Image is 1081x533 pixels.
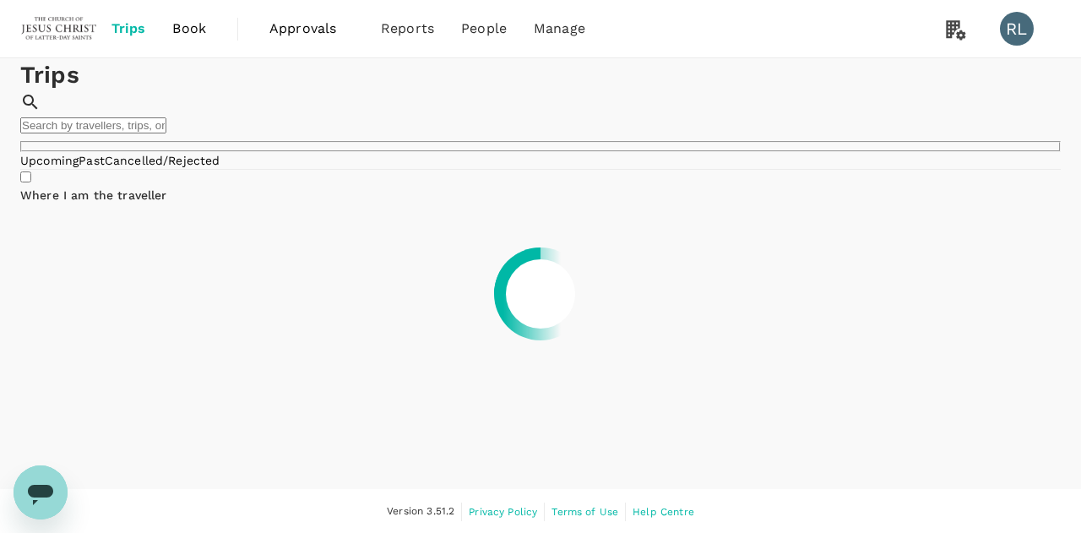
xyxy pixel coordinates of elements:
[105,154,220,167] a: Cancelled/Rejected
[461,19,507,39] span: People
[20,58,1061,92] h1: Trips
[387,503,454,520] span: Version 3.51.2
[20,171,31,182] input: Where I am the traveller
[172,19,206,39] span: Book
[269,19,354,39] span: Approvals
[79,154,105,167] a: Past
[20,10,98,47] img: The Malaysian Church of Jesus Christ of Latter-day Saints
[551,506,618,518] span: Terms of Use
[14,465,68,519] iframe: Button to launch messaging window
[633,503,694,521] a: Help Centre
[469,506,537,518] span: Privacy Policy
[20,154,79,167] a: Upcoming
[1000,12,1034,46] div: RL
[551,503,618,521] a: Terms of Use
[633,506,694,518] span: Help Centre
[469,503,537,521] a: Privacy Policy
[20,117,166,133] input: Search by travellers, trips, or destination, label, team
[381,19,434,39] span: Reports
[111,19,146,39] span: Trips
[20,187,1061,205] h6: Where I am the traveller
[534,19,585,39] span: Manage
